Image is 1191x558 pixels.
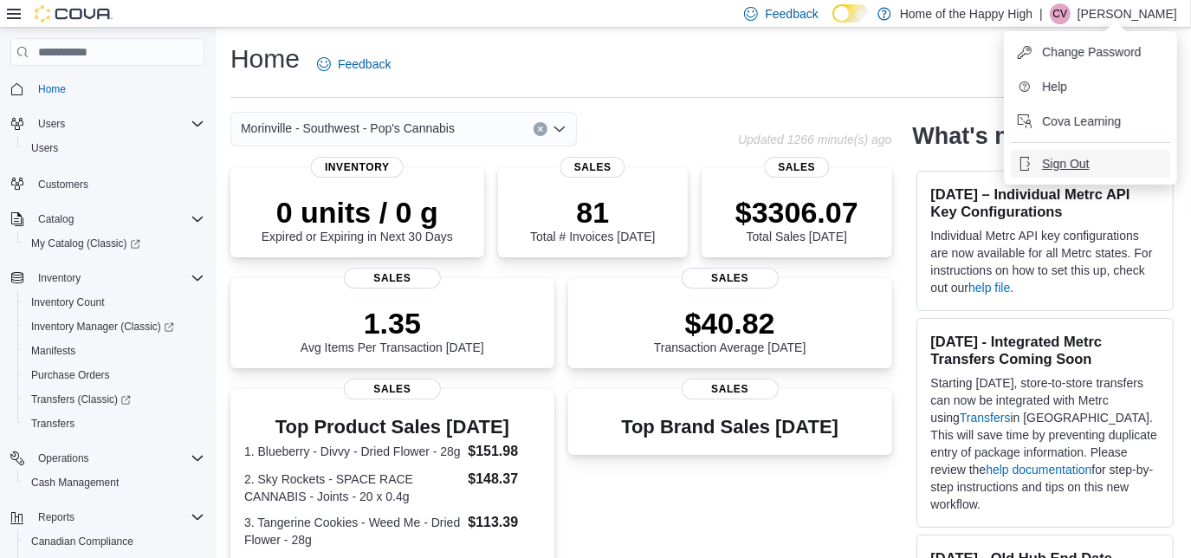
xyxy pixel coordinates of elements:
[765,5,818,23] span: Feedback
[24,389,138,410] a: Transfers (Classic)
[311,157,404,178] span: Inventory
[3,505,211,529] button: Reports
[31,368,110,382] span: Purchase Orders
[38,82,66,96] span: Home
[468,512,540,533] dd: $113.39
[31,141,58,155] span: Users
[24,531,204,552] span: Canadian Compliance
[1039,3,1043,24] p: |
[553,122,566,136] button: Open list of options
[931,374,1159,513] p: Starting [DATE], store-to-store transfers can now be integrated with Metrc using in [GEOGRAPHIC_D...
[654,306,806,341] p: $40.82
[24,233,147,254] a: My Catalog (Classic)
[31,209,81,230] button: Catalog
[1078,3,1177,24] p: [PERSON_NAME]
[24,233,204,254] span: My Catalog (Classic)
[17,529,211,554] button: Canadian Compliance
[17,387,211,412] a: Transfers (Classic)
[31,209,204,230] span: Catalog
[38,271,81,285] span: Inventory
[38,178,88,191] span: Customers
[31,448,204,469] span: Operations
[31,535,133,548] span: Canadian Compliance
[31,344,75,358] span: Manifests
[534,122,547,136] button: Clear input
[530,195,655,243] div: Total # Invoices [DATE]
[24,316,204,337] span: Inventory Manager (Classic)
[301,306,484,341] p: 1.35
[1053,3,1068,24] span: CV
[31,393,131,406] span: Transfers (Classic)
[913,122,1040,150] h2: What's new
[17,290,211,315] button: Inventory Count
[31,79,73,100] a: Home
[310,47,398,81] a: Feedback
[344,268,441,289] span: Sales
[24,316,181,337] a: Inventory Manager (Classic)
[31,268,87,289] button: Inventory
[1042,113,1121,130] span: Cova Learning
[31,476,119,490] span: Cash Management
[24,365,117,386] a: Purchase Orders
[738,133,891,146] p: Updated 1266 minute(s) ago
[31,448,96,469] button: Operations
[262,195,453,230] p: 0 units / 0 g
[17,231,211,256] a: My Catalog (Classic)
[31,114,72,134] button: Users
[530,195,655,230] p: 81
[682,379,779,399] span: Sales
[931,333,1159,367] h3: [DATE] - Integrated Metrc Transfers Coming Soon
[24,531,140,552] a: Canadian Compliance
[244,514,461,548] dt: 3. Tangerine Cookies - Weed Me - Dried Flower - 28g
[1042,155,1089,172] span: Sign Out
[24,138,65,159] a: Users
[900,3,1032,24] p: Home of the Happy High
[230,42,300,76] h1: Home
[31,78,204,100] span: Home
[3,446,211,470] button: Operations
[832,4,869,23] input: Dark Mode
[31,295,105,309] span: Inventory Count
[17,339,211,363] button: Manifests
[3,207,211,231] button: Catalog
[1011,150,1170,178] button: Sign Out
[764,157,829,178] span: Sales
[968,281,1010,295] a: help file
[1011,73,1170,101] button: Help
[1011,38,1170,66] button: Change Password
[31,320,174,334] span: Inventory Manager (Classic)
[931,227,1159,296] p: Individual Metrc API key configurations are now available for all Metrc states. For instructions ...
[31,268,204,289] span: Inventory
[31,507,204,528] span: Reports
[621,417,838,438] h3: Top Brand Sales [DATE]
[31,172,204,194] span: Customers
[17,470,211,495] button: Cash Management
[24,413,81,434] a: Transfers
[301,306,484,354] div: Avg Items Per Transaction [DATE]
[24,341,204,361] span: Manifests
[31,507,81,528] button: Reports
[24,292,204,313] span: Inventory Count
[3,171,211,196] button: Customers
[338,55,391,73] span: Feedback
[24,472,126,493] a: Cash Management
[262,195,453,243] div: Expired or Expiring in Next 30 Days
[1042,43,1141,61] span: Change Password
[735,195,858,230] p: $3306.07
[986,463,1091,477] a: help documentation
[1042,78,1067,95] span: Help
[682,268,779,289] span: Sales
[24,472,204,493] span: Cash Management
[241,118,455,139] span: Morinville - Southwest - Pop's Cannabis
[654,306,806,354] div: Transaction Average [DATE]
[24,413,204,434] span: Transfers
[3,266,211,290] button: Inventory
[17,136,211,160] button: Users
[31,417,74,431] span: Transfers
[17,363,211,387] button: Purchase Orders
[38,451,89,465] span: Operations
[24,389,204,410] span: Transfers (Classic)
[17,315,211,339] a: Inventory Manager (Classic)
[38,510,74,524] span: Reports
